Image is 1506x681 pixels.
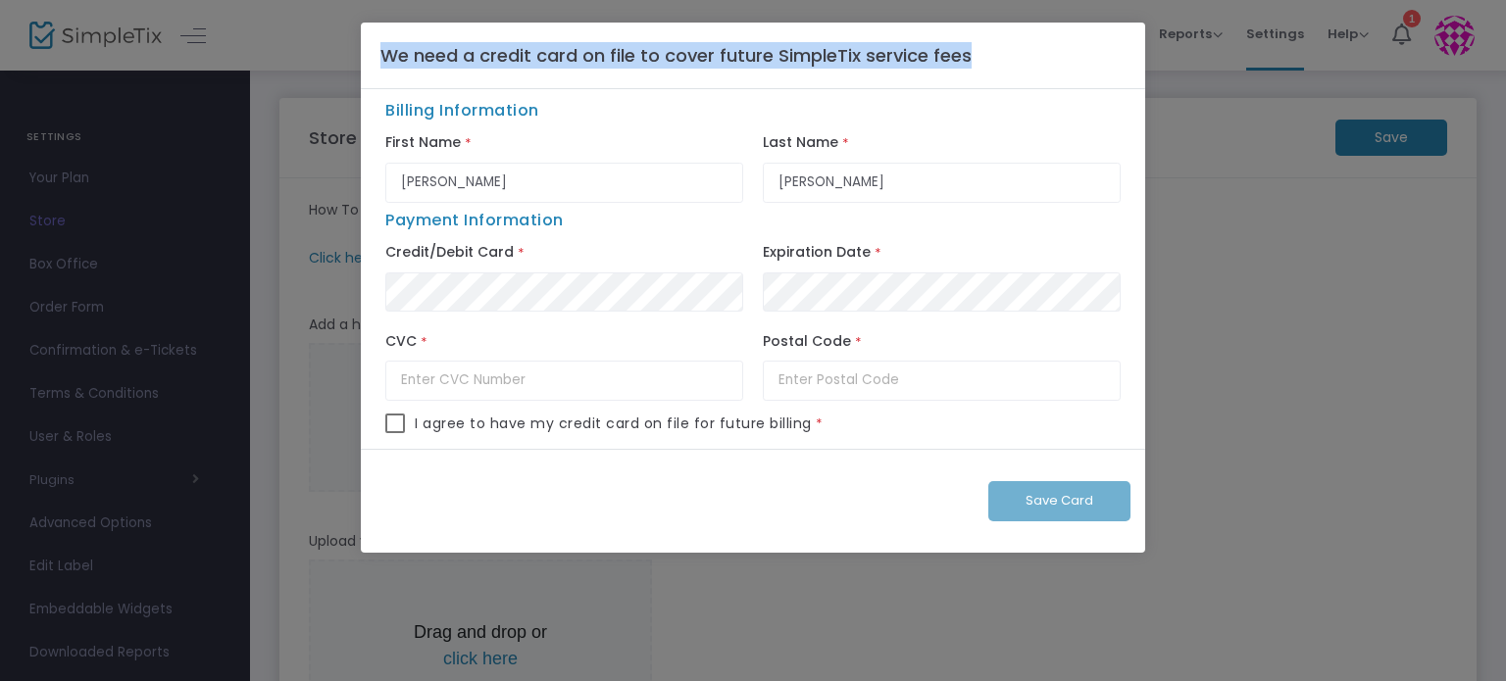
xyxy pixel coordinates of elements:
input: Last Name [763,163,1121,203]
span: Payment Information [385,209,564,231]
input: Enter Postal Code [763,361,1121,401]
input: Enter CVC Number [385,361,743,401]
label: Credit/Debit Card [385,239,514,267]
span: I agree to have my credit card on file for future billing [415,413,812,434]
label: First Name [385,129,461,157]
label: Last Name [763,129,838,157]
span: Billing Information [376,99,1130,129]
label: CVC [385,327,417,355]
label: Postal Code [763,327,851,355]
input: First Name [385,163,743,203]
label: Expiration Date [763,239,871,267]
iframe: reCAPTCHA [383,463,681,540]
h4: We need a credit card on file to cover future SimpleTix service fees [380,42,972,69]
